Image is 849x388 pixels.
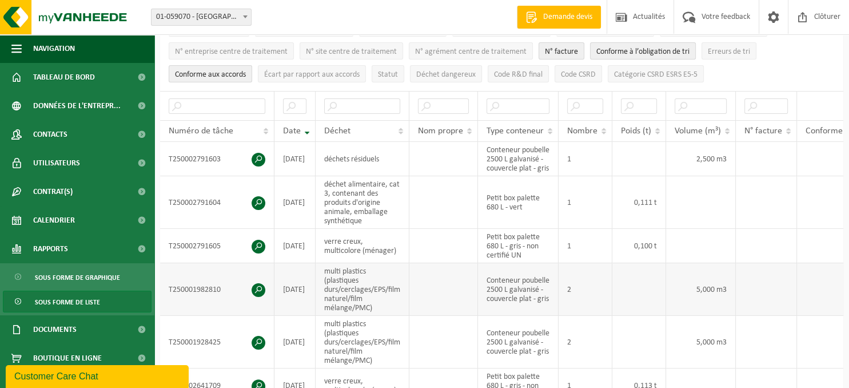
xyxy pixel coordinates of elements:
td: T250002791603 [160,142,274,176]
td: Petit box palette 680 L - vert [478,176,559,229]
span: N° agrément centre de traitement [415,47,527,56]
span: Conforme à l’obligation de tri [596,47,689,56]
td: 5,000 m3 [666,263,736,316]
button: Déchet dangereux : Activate to sort [410,65,482,82]
button: Conforme aux accords : Activate to sort [169,65,252,82]
span: Déchet [324,126,350,136]
td: Conteneur poubelle 2500 L galvanisé - couvercle plat - gris [478,263,559,316]
span: N° facture [545,47,578,56]
span: Poids (t) [621,126,651,136]
span: Date [283,126,301,136]
td: [DATE] [274,229,316,263]
td: Conteneur poubelle 2500 L galvanisé - couvercle plat - gris [478,142,559,176]
td: 1 [559,142,612,176]
button: N° factureN° facture: Activate to sort [539,42,584,60]
a: Sous forme de liste [3,291,152,312]
button: N° entreprise centre de traitementN° entreprise centre de traitement: Activate to sort [169,42,294,60]
button: Erreurs de triErreurs de tri: Activate to sort [701,42,756,60]
td: T250001928425 [160,316,274,369]
span: Catégorie CSRD ESRS E5-5 [614,70,697,79]
button: StatutStatut: Activate to sort [372,65,404,82]
span: Boutique en ligne [33,344,102,373]
button: Catégorie CSRD ESRS E5-5Catégorie CSRD ESRS E5-5: Activate to sort [608,65,704,82]
span: Conforme aux accords [175,70,246,79]
td: multi plastics (plastiques durs/cerclages/EPS/film naturel/film mélange/PMC) [316,263,409,316]
span: Sous forme de liste [35,291,100,313]
span: Utilisateurs [33,149,80,177]
button: Conforme à l’obligation de tri : Activate to sort [590,42,696,60]
td: déchet alimentaire, cat 3, contenant des produits d'origine animale, emballage synthétique [316,176,409,229]
td: 2,500 m3 [666,142,736,176]
td: multi plastics (plastiques durs/cerclages/EPS/film naturel/film mélange/PMC) [316,316,409,369]
span: Rapports [33,235,68,263]
td: 2 [559,263,612,316]
span: Contacts [33,120,67,149]
td: [DATE] [274,176,316,229]
a: Sous forme de graphique [3,266,152,288]
button: Code R&D finalCode R&amp;D final: Activate to sort [488,65,549,82]
td: Conteneur poubelle 2500 L galvanisé - couvercle plat - gris [478,316,559,369]
span: N° entreprise centre de traitement [175,47,288,56]
button: Écart par rapport aux accordsÉcart par rapport aux accords: Activate to sort [258,65,366,82]
td: 1 [559,229,612,263]
td: [DATE] [274,263,316,316]
td: 0,111 t [612,176,666,229]
span: 01-059070 - YANKA - LILLE [152,9,251,25]
span: Numéro de tâche [169,126,233,136]
td: 1 [559,176,612,229]
button: Code CSRDCode CSRD: Activate to sort [555,65,602,82]
span: Déchet dangereux [416,70,476,79]
span: Code CSRD [561,70,596,79]
span: Volume (m³) [675,126,721,136]
button: N° agrément centre de traitementN° agrément centre de traitement: Activate to sort [409,42,533,60]
span: Erreurs de tri [708,47,750,56]
td: [DATE] [274,316,316,369]
span: 01-059070 - YANKA - LILLE [151,9,252,26]
span: Navigation [33,34,75,63]
span: Tableau de bord [33,63,95,92]
td: Petit box palette 680 L - gris - non certifié UN [478,229,559,263]
td: déchets résiduels [316,142,409,176]
td: 5,000 m3 [666,316,736,369]
span: Écart par rapport aux accords [264,70,360,79]
td: verre creux, multicolore (ménager) [316,229,409,263]
span: N° facture [744,126,782,136]
iframe: chat widget [6,363,191,388]
button: N° site centre de traitementN° site centre de traitement: Activate to sort [300,42,403,60]
span: N° site centre de traitement [306,47,397,56]
td: T250002791605 [160,229,274,263]
span: Sous forme de graphique [35,267,120,288]
span: Statut [378,70,398,79]
span: Documents [33,315,77,344]
span: Calendrier [33,206,75,235]
td: [DATE] [274,142,316,176]
span: Données de l'entrepr... [33,92,121,120]
span: Type conteneur [487,126,544,136]
td: T250002791604 [160,176,274,229]
span: Demande devis [540,11,595,23]
span: Code R&D final [494,70,543,79]
a: Demande devis [517,6,601,29]
td: 0,100 t [612,229,666,263]
span: Contrat(s) [33,177,73,206]
td: 2 [559,316,612,369]
span: Nombre [567,126,597,136]
span: Nom propre [418,126,463,136]
td: T250001982810 [160,263,274,316]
